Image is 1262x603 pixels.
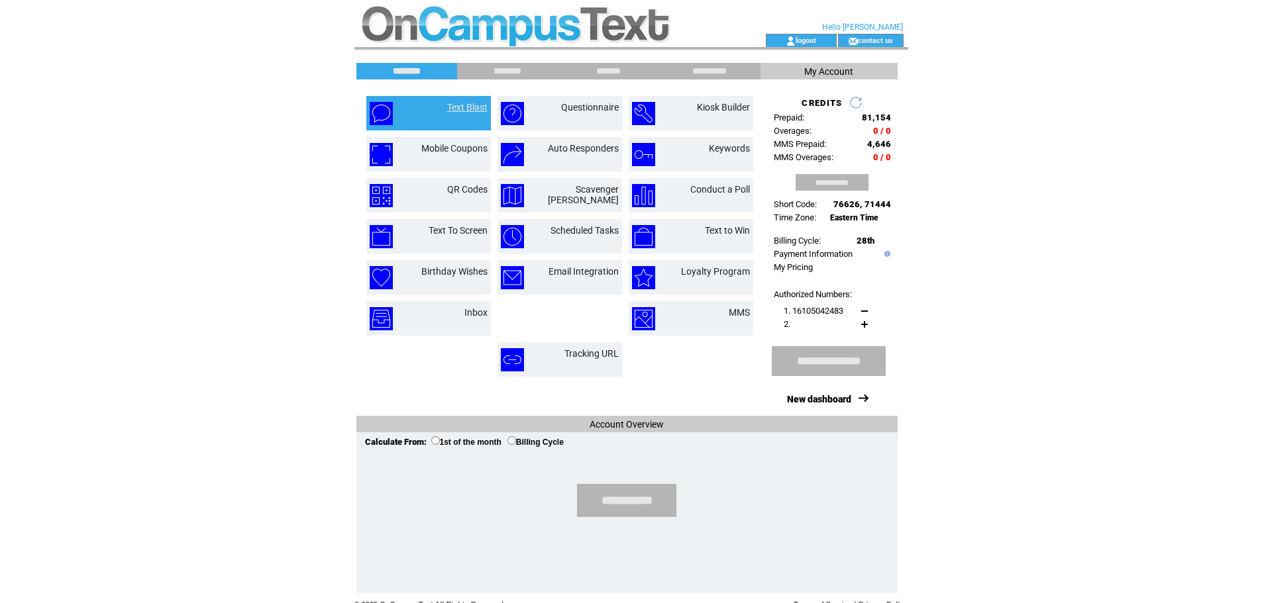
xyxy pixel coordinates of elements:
[564,348,619,359] a: Tracking URL
[632,184,655,207] img: conduct-a-poll.png
[774,289,852,299] span: Authorized Numbers:
[590,419,664,430] span: Account Overview
[822,23,903,32] span: Hello [PERSON_NAME]
[548,143,619,154] a: Auto Responders
[857,236,874,246] span: 28th
[501,184,524,207] img: scavenger-hunt.png
[464,307,488,318] a: Inbox
[787,394,851,404] a: New dashboard
[421,143,488,154] a: Mobile Coupons
[802,98,842,108] span: CREDITS
[873,152,891,162] span: 0 / 0
[501,266,524,289] img: email-integration.png
[774,249,853,259] a: Payment Information
[709,143,750,154] a: Keywords
[774,126,812,136] span: Overages:
[549,266,619,277] a: Email Integration
[370,225,393,248] img: text-to-screen.png
[830,213,878,222] span: Eastern Time
[774,199,817,209] span: Short Code:
[784,306,843,316] span: 1. 16105042483
[370,266,393,289] img: birthday-wishes.png
[632,225,655,248] img: text-to-win.png
[786,36,796,46] img: account_icon.gif
[447,184,488,195] a: QR Codes
[421,266,488,277] a: Birthday Wishes
[796,36,816,44] a: logout
[370,307,393,330] img: inbox.png
[784,319,790,329] span: 2.
[365,437,427,447] span: Calculate From:
[681,266,750,277] a: Loyalty Program
[429,225,488,236] a: Text To Screen
[833,199,891,209] span: 76626, 71444
[705,225,750,236] a: Text to Win
[501,225,524,248] img: scheduled-tasks.png
[501,102,524,125] img: questionnaire.png
[774,113,804,122] span: Prepaid:
[729,307,750,318] a: MMS
[501,348,524,371] img: tracking-url.png
[774,262,813,272] a: My Pricing
[431,438,501,447] label: 1st of the month
[507,438,564,447] label: Billing Cycle
[881,251,890,257] img: help.gif
[632,307,655,330] img: mms.png
[774,139,826,149] span: MMS Prepaid:
[867,139,891,149] span: 4,646
[447,102,488,113] a: Text Blast
[774,152,833,162] span: MMS Overages:
[774,212,816,222] span: Time Zone:
[551,225,619,236] a: Scheduled Tasks
[804,66,853,77] span: My Account
[370,184,393,207] img: qr-codes.png
[370,143,393,166] img: mobile-coupons.png
[501,143,524,166] img: auto-responders.png
[690,184,750,195] a: Conduct a Poll
[370,102,393,125] img: text-blast.png
[873,126,891,136] span: 0 / 0
[632,143,655,166] img: keywords.png
[507,436,516,445] input: Billing Cycle
[858,36,893,44] a: contact us
[848,36,858,46] img: contact_us_icon.gif
[632,266,655,289] img: loyalty-program.png
[697,102,750,113] a: Kiosk Builder
[548,184,619,205] a: Scavenger [PERSON_NAME]
[774,236,821,246] span: Billing Cycle:
[862,113,891,122] span: 81,154
[632,102,655,125] img: kiosk-builder.png
[561,102,619,113] a: Questionnaire
[431,436,440,445] input: 1st of the month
